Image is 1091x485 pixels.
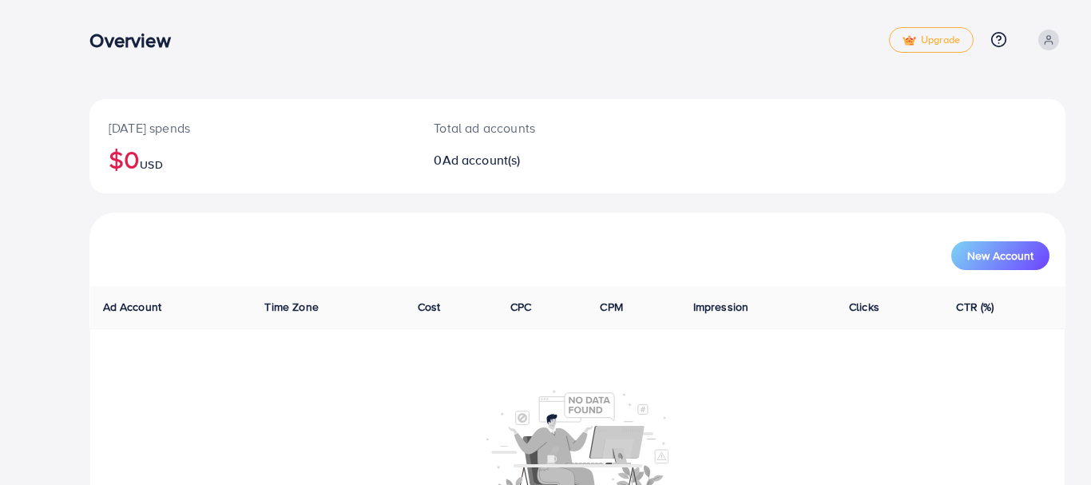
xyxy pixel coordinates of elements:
[103,299,162,315] span: Ad Account
[967,250,1033,261] span: New Account
[264,299,318,315] span: Time Zone
[89,29,183,52] h3: Overview
[693,299,749,315] span: Impression
[903,34,960,46] span: Upgrade
[418,299,441,315] span: Cost
[434,118,640,137] p: Total ad accounts
[510,299,531,315] span: CPC
[109,118,395,137] p: [DATE] spends
[889,27,974,53] a: tickUpgrade
[109,144,395,174] h2: $0
[140,157,162,173] span: USD
[951,241,1049,270] button: New Account
[600,299,622,315] span: CPM
[903,35,916,46] img: tick
[434,153,640,168] h2: 0
[956,299,994,315] span: CTR (%)
[442,151,521,169] span: Ad account(s)
[849,299,879,315] span: Clicks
